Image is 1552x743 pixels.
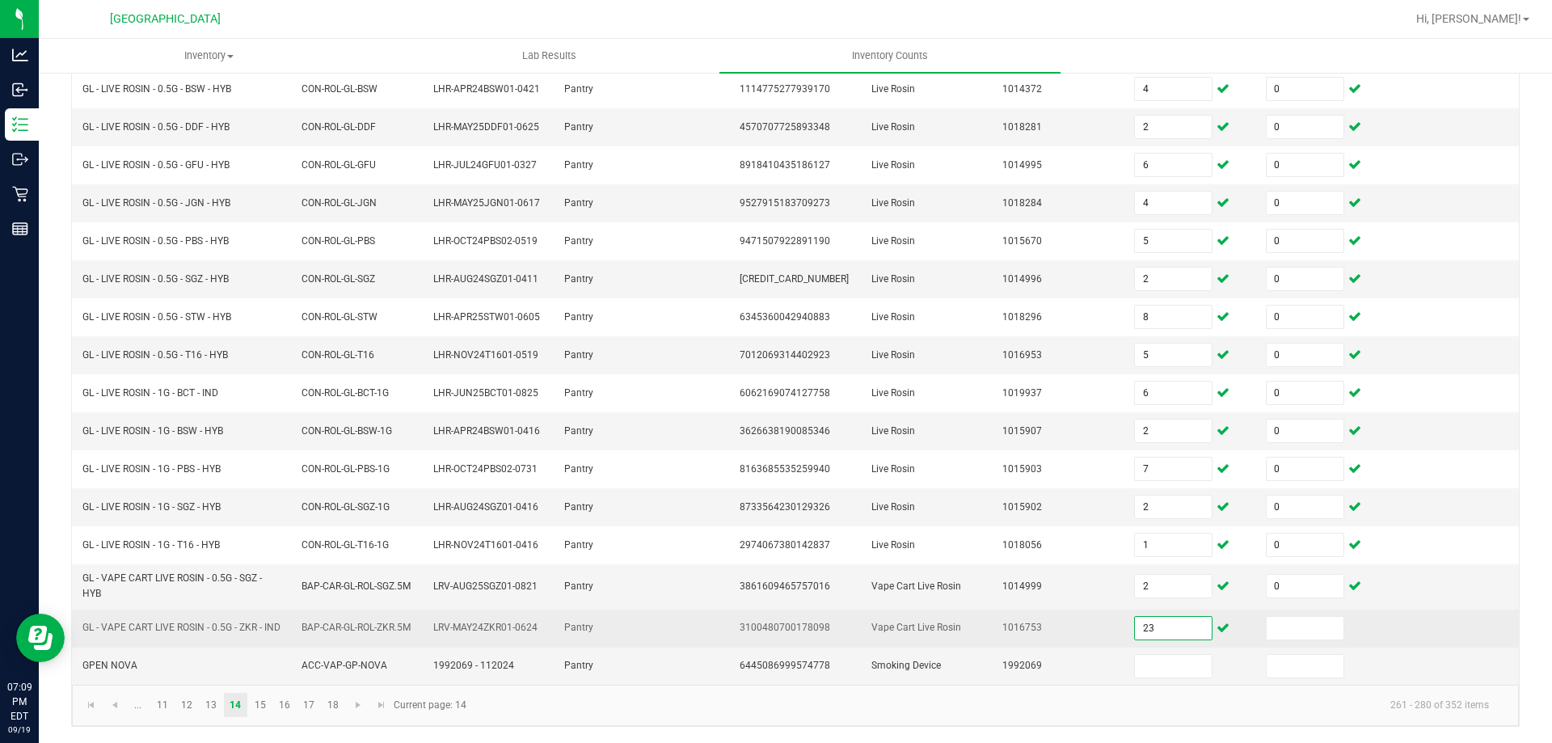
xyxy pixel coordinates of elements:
inline-svg: Analytics [12,47,28,63]
span: LHR-APR25STW01-0605 [433,311,540,323]
span: GL - LIVE ROSIN - 0.5G - PBS - HYB [82,235,229,247]
span: LRV-AUG25SGZ01-0821 [433,580,538,592]
a: Page 15 [248,693,272,717]
span: CON-ROL-GL-SGZ-1G [302,501,390,513]
span: Pantry [564,501,593,513]
span: Live Rosin [871,501,915,513]
span: CON-ROL-GL-T16 [302,349,374,361]
span: Lab Results [500,49,598,63]
span: Vape Cart Live Rosin [871,580,961,592]
a: Page 13 [200,693,223,717]
p: 09/19 [7,724,32,736]
span: Live Rosin [871,463,915,475]
span: Live Rosin [871,349,915,361]
span: Pantry [564,660,593,671]
span: 1014999 [1002,580,1042,592]
inline-svg: Outbound [12,151,28,167]
inline-svg: Retail [12,186,28,202]
span: 8163685535259940 [740,463,830,475]
span: GL - LIVE ROSIN - 1G - PBS - HYB [82,463,221,475]
span: GL - LIVE ROSIN - 0.5G - GFU - HYB [82,159,230,171]
span: LRV-MAY24ZKR01-0624 [433,622,538,633]
a: Page 18 [321,693,344,717]
span: 8918410435186127 [740,159,830,171]
span: GL - VAPE CART LIVE ROSIN - 0.5G - ZKR - IND [82,622,280,633]
span: GL - LIVE ROSIN - 0.5G - T16 - HYB [82,349,228,361]
span: Hi, [PERSON_NAME]! [1416,12,1521,25]
span: 6345360042940883 [740,311,830,323]
span: LHR-APR24BSW01-0416 [433,425,540,437]
span: Live Rosin [871,425,915,437]
span: LHR-JUL24GFU01-0327 [433,159,537,171]
span: LHR-MAY25DDF01-0625 [433,121,539,133]
span: Inventory [40,49,378,63]
span: LHR-NOV24T1601-0416 [433,539,538,551]
span: LHR-OCT24PBS02-0731 [433,463,538,475]
span: Pantry [564,539,593,551]
span: 8733564230129326 [740,501,830,513]
span: 2974067380142837 [740,539,830,551]
span: Live Rosin [871,159,915,171]
span: GL - LIVE ROSIN - 1G - BCT - IND [82,387,218,399]
a: Page 16 [272,693,296,717]
span: Inventory Counts [830,49,950,63]
a: Page 12 [175,693,199,717]
span: GL - VAPE CART LIVE ROSIN - 0.5G - SGZ - HYB [82,572,262,599]
span: CON-ROL-GL-DDF [302,121,376,133]
span: 1018281 [1002,121,1042,133]
a: Page 11 [150,693,174,717]
span: GL - LIVE ROSIN - 0.5G - BSW - HYB [82,83,231,95]
span: CON-ROL-GL-BSW-1G [302,425,392,437]
span: GL - LIVE ROSIN - 0.5G - SGZ - HYB [82,273,229,285]
span: Pantry [564,197,593,209]
span: Live Rosin [871,387,915,399]
span: Vape Cart Live Rosin [871,622,961,633]
p: 07:09 PM EDT [7,680,32,724]
span: 1019937 [1002,387,1042,399]
span: 3626638190085346 [740,425,830,437]
span: 7012069314402923 [740,349,830,361]
span: 4570707725893348 [740,121,830,133]
span: Pantry [564,83,593,95]
inline-svg: Inventory [12,116,28,133]
span: 6445086999574778 [740,660,830,671]
span: LHR-JUN25BCT01-0825 [433,387,538,399]
span: 1014372 [1002,83,1042,95]
span: 3100480700178098 [740,622,830,633]
span: 1992069 [1002,660,1042,671]
span: CON-ROL-GL-GFU [302,159,376,171]
span: 1014996 [1002,273,1042,285]
a: Page 10 [126,693,150,717]
span: 9527915183709273 [740,197,830,209]
a: Go to the last page [370,693,394,717]
kendo-pager: Current page: 14 [72,685,1519,726]
span: LHR-NOV24T1601-0519 [433,349,538,361]
span: 1015903 [1002,463,1042,475]
span: Go to the next page [352,699,365,711]
span: 3861609465757016 [740,580,830,592]
span: Pantry [564,311,593,323]
span: CON-ROL-GL-JGN [302,197,377,209]
span: 1014995 [1002,159,1042,171]
span: GL - LIVE ROSIN - 0.5G - JGN - HYB [82,197,230,209]
span: CON-ROL-GL-BSW [302,83,377,95]
span: Live Rosin [871,273,915,285]
a: Page 14 [224,693,247,717]
span: GPEN NOVA [82,660,137,671]
span: BAP-CAR-GL-ROL-ZKR.5M [302,622,411,633]
span: Go to the previous page [108,699,121,711]
iframe: Resource center [16,614,65,662]
span: 1015670 [1002,235,1042,247]
span: GL - LIVE ROSIN - 1G - BSW - HYB [82,425,223,437]
span: [CREDIT_CARD_NUMBER] [740,273,849,285]
a: Inventory Counts [719,39,1060,73]
span: Pantry [564,273,593,285]
inline-svg: Reports [12,221,28,237]
span: 1015902 [1002,501,1042,513]
span: Live Rosin [871,539,915,551]
span: CON-ROL-GL-STW [302,311,377,323]
span: Live Rosin [871,121,915,133]
span: Pantry [564,349,593,361]
span: GL - LIVE ROSIN - 0.5G - DDF - HYB [82,121,230,133]
span: 1992069 - 112024 [433,660,514,671]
